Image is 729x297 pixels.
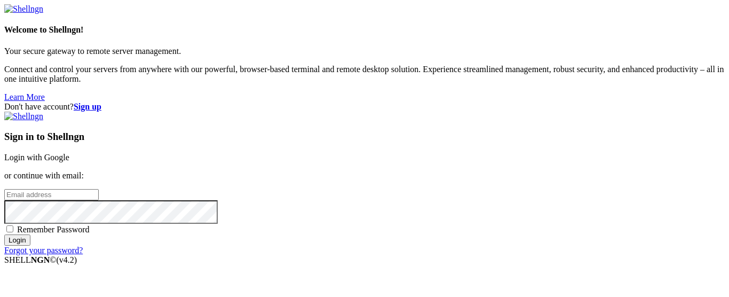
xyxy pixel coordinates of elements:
span: 4.2.0 [57,255,77,264]
a: Learn More [4,92,45,101]
input: Remember Password [6,225,13,232]
img: Shellngn [4,4,43,14]
span: SHELL © [4,255,77,264]
p: Connect and control your servers from anywhere with our powerful, browser-based terminal and remo... [4,65,725,84]
a: Login with Google [4,153,69,162]
h3: Sign in to Shellngn [4,131,725,143]
img: Shellngn [4,112,43,121]
h4: Welcome to Shellngn! [4,25,725,35]
div: Don't have account? [4,102,725,112]
input: Login [4,235,30,246]
p: Your secure gateway to remote server management. [4,46,725,56]
a: Forgot your password? [4,246,83,255]
a: Sign up [74,102,101,111]
b: NGN [31,255,50,264]
input: Email address [4,189,99,200]
span: Remember Password [17,225,90,234]
p: or continue with email: [4,171,725,181]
